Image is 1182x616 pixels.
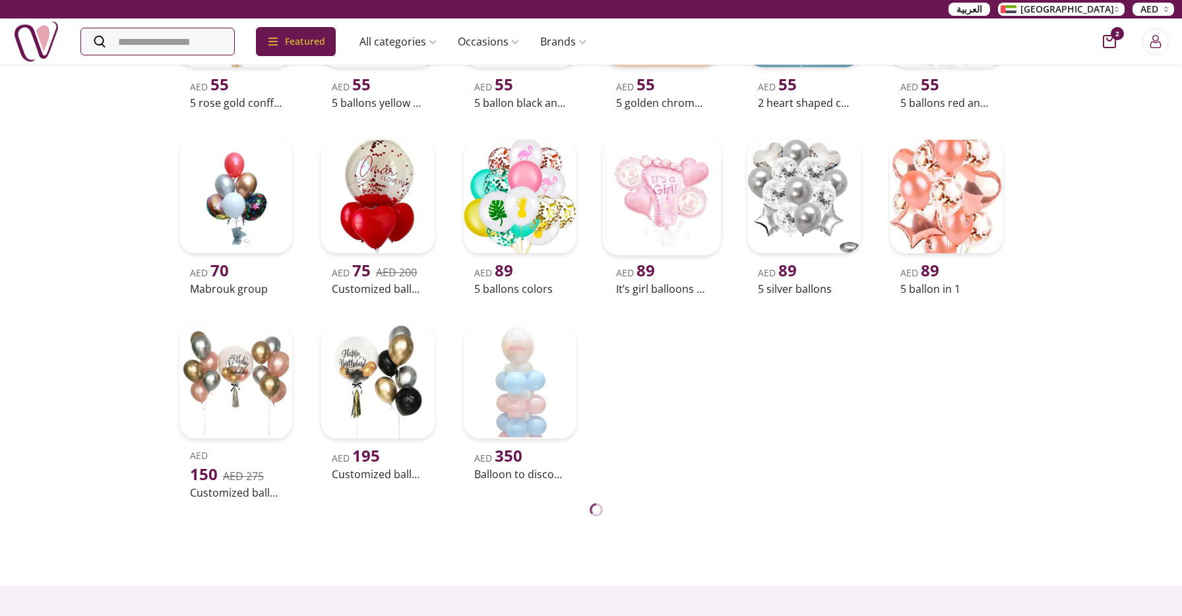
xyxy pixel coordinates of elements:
span: AED [758,80,797,93]
a: uae-gifts-It’s girl balloons set 5 ballonAED 89It’s girl balloons set 5 ballon [600,135,724,299]
del: AED 275 [223,469,264,483]
span: AED [758,266,797,279]
a: All categories [349,28,447,55]
img: uae-gifts-Balloon to discover the baby's gender [464,326,576,439]
span: AED [900,80,939,93]
a: uae-gifts-5 ballon in 1AED 895 ballon in 1 [885,135,1008,299]
h2: 5 ballon in 1 [900,281,992,297]
a: Occasions [447,28,530,55]
h2: 5 ballons colors [474,281,566,297]
h2: 5 golden chrome balloons.5 ballon [616,95,708,111]
a: uae-gifts-Balloon to discover the baby's genderAED 350Balloon to discover the baby's gender [458,321,582,503]
span: AED [1140,3,1158,16]
a: Brands [530,28,597,55]
span: 2 [1111,27,1124,40]
h2: 5 rose gold conffeti set 5 [190,95,282,111]
img: Nigwa-uae-gifts [13,18,59,65]
h2: 5 ballons red and gold [900,95,992,111]
h2: Customized balloon with feathers and confetti [332,281,423,297]
a: uae-gifts-5 silver ballonsAED 895 silver ballons [742,135,865,299]
a: uae-gifts-Customized Balloon -Black, Gold And Silver ChromeAED 195Customized balloon -black, gold... [316,321,439,503]
img: uae-gifts-Mabrouk group [179,140,292,253]
button: AED [1133,3,1174,16]
span: 55 [210,73,229,95]
span: AED [900,266,939,279]
span: 55 [778,73,797,95]
button: Login [1142,28,1169,55]
span: AED [474,80,513,93]
button: cart-button [1103,35,1116,48]
span: 89 [495,259,513,281]
del: AED 200 [376,265,417,280]
span: AED [474,452,522,464]
h2: 5 ballons yellow and gold [332,95,423,111]
span: 350 [495,445,522,466]
h2: 2 heart shaped chrome balloons5 ballon [758,95,850,111]
a: uae-gifts-Customized Balloon With Feathers And ConfettiAED 75AED 200Customized balloon with feath... [316,135,439,299]
span: [GEOGRAPHIC_DATA] [1020,3,1114,16]
span: العربية [956,3,982,16]
span: 55 [352,73,371,95]
input: Search [81,28,234,55]
img: uae-gifts-Customized Balloon -Black, Gold And Silver Chrome [321,326,434,439]
span: 75 [352,259,371,281]
div: Featured [256,27,336,56]
img: uae-gifts-5 ballon in 1 [890,140,1003,253]
span: 55 [921,73,939,95]
span: AED [332,80,371,93]
a: uae-gifts-Customized Balloon Bouquet With Gold- Rose Gold- SilverAED 150AED 275Customized balloon... [174,321,297,503]
span: 195 [352,445,380,466]
button: [GEOGRAPHIC_DATA] [998,3,1125,16]
span: 55 [495,73,513,95]
h2: Mabrouk group [190,281,282,297]
img: uae-gifts-It’s girl balloons set 5 ballon [603,137,722,256]
span: AED [474,266,513,279]
span: 89 [637,259,655,281]
img: uae-gifts-5 silver ballons [747,140,860,253]
img: uae-gifts-Customized Balloon Bouquet With Gold- Rose Gold- Silver [179,326,292,439]
span: AED [190,266,229,279]
h2: It’s girl balloons set 5 ballon [616,281,708,297]
span: 55 [637,73,655,95]
span: 89 [778,259,797,281]
span: 89 [921,259,939,281]
a: uae-gifts-Mabrouk groupAED 70Mabrouk group [174,135,297,299]
span: AED [332,452,380,464]
h2: Customized balloon bouquet with gold- rose gold- silver [190,485,282,501]
span: 150 [190,463,218,485]
img: Arabic_dztd3n.png [1001,5,1016,13]
img: uae-gifts-Customized Balloon With Feathers And Confetti [321,140,434,253]
span: 70 [210,259,229,281]
span: AED [190,80,229,93]
span: AED [332,266,371,279]
span: AED [616,266,655,279]
a: uae-gifts-5 ballons colorsAED 895 ballons colors [458,135,582,299]
h2: Customized balloon -black, gold and silver chrome [332,466,423,482]
h2: 5 silver ballons [758,281,850,297]
span: AED [190,449,218,483]
img: uae-gifts-5 ballons colors [464,140,576,253]
h2: 5 ballon black and white [474,95,566,111]
span: AED [616,80,655,93]
h2: Balloon to discover the baby's gender [474,466,566,482]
